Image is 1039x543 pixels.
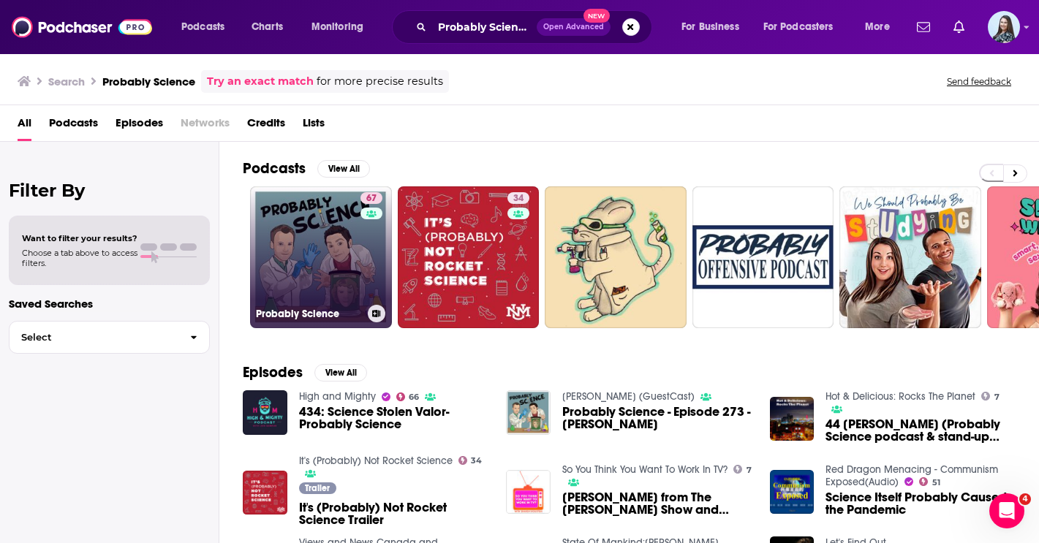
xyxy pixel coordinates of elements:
[49,111,98,141] a: Podcasts
[770,397,815,441] img: 44 Matt Kirshen (Probably Science podcast & stand-up comic).
[747,467,752,474] span: 7
[754,15,855,39] button: open menu
[252,17,283,37] span: Charts
[988,11,1020,43] span: Logged in as brookefortierpr
[471,457,482,464] span: 34
[22,233,137,243] span: Want to filter your results?
[562,491,752,516] span: [PERSON_NAME] from The [PERSON_NAME] Show and Probably Science Podcast
[506,390,551,435] img: Probably Science - Episode 273 - Jim Jefferies
[989,493,1024,528] iframe: Intercom live chat
[671,15,757,39] button: open menu
[988,11,1020,43] button: Show profile menu
[733,465,752,474] a: 7
[513,191,524,206] span: 34
[299,501,489,526] a: It's (Probably) Not Rocket Science Trailer
[317,160,370,178] button: View All
[10,333,178,342] span: Select
[988,11,1020,43] img: User Profile
[825,491,1016,516] a: Science Itself Probably Caused the Pandemic
[825,390,975,403] a: Hot & Delicious: Rocks The Planet
[207,73,314,90] a: Try an exact match
[243,159,370,178] a: PodcastsView All
[171,15,243,39] button: open menu
[681,17,739,37] span: For Business
[825,463,998,488] a: Red Dragon Menacing - Communism Exposed(Audio)
[116,111,163,141] a: Episodes
[303,111,325,141] a: Lists
[583,9,610,23] span: New
[299,455,453,467] a: It's (Probably) Not Rocket Science
[919,477,940,486] a: 51
[18,111,31,141] a: All
[562,390,695,403] a: Jim jefferies (GuestCast)
[562,463,728,476] a: So You Think You Want To Work In TV?
[825,418,1016,443] a: 44 Matt Kirshen (Probably Science podcast & stand-up comic).
[562,406,752,430] span: Probably Science - Episode 273 - [PERSON_NAME]
[562,406,752,430] a: Probably Science - Episode 273 - Jim Jefferies
[366,191,377,206] span: 67
[543,23,604,31] span: Open Advanced
[256,308,362,320] h3: Probably Science
[458,456,483,465] a: 34
[770,470,815,514] a: Science Itself Probably Caused the Pandemic
[243,471,287,515] img: It's (Probably) Not Rocket Science Trailer
[12,13,152,41] img: Podchaser - Follow, Share and Rate Podcasts
[911,15,936,39] a: Show notifications dropdown
[432,15,537,39] input: Search podcasts, credits, & more...
[247,111,285,141] a: Credits
[299,390,376,403] a: High and Mighty
[506,470,551,514] img: Matt Kirshen from The Jim Jefferies Show and Probably Science Podcast
[507,192,529,204] a: 34
[562,491,752,516] a: Matt Kirshen from The Jim Jefferies Show and Probably Science Podcast
[314,364,367,381] button: View All
[825,418,1016,443] span: 44 [PERSON_NAME] (Probably Science podcast & stand-up comic).
[9,297,210,311] p: Saved Searches
[1019,493,1031,505] span: 4
[9,321,210,354] button: Select
[360,192,382,204] a: 67
[243,159,306,178] h2: Podcasts
[311,17,363,37] span: Monitoring
[243,363,303,381] h2: Episodes
[406,10,666,44] div: Search podcasts, credits, & more...
[181,111,230,141] span: Networks
[181,17,224,37] span: Podcasts
[243,363,367,381] a: EpisodesView All
[942,75,1016,88] button: Send feedback
[855,15,908,39] button: open menu
[299,406,489,430] a: 434: Science Stolen Valor- Probably Science
[932,479,940,486] span: 51
[102,75,195,88] h3: Probably Science
[865,17,890,37] span: More
[9,180,210,201] h2: Filter By
[243,390,287,435] img: 434: Science Stolen Valor- Probably Science
[250,186,392,328] a: 67Probably Science
[537,18,611,36] button: Open AdvancedNew
[22,248,137,268] span: Choose a tab above to access filters.
[242,15,292,39] a: Charts
[317,73,443,90] span: for more precise results
[398,186,540,328] a: 34
[305,484,330,493] span: Trailer
[948,15,970,39] a: Show notifications dropdown
[396,392,420,401] a: 66
[48,75,85,88] h3: Search
[409,394,419,400] span: 66
[994,394,1000,400] span: 7
[763,17,834,37] span: For Podcasters
[981,392,1000,400] a: 7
